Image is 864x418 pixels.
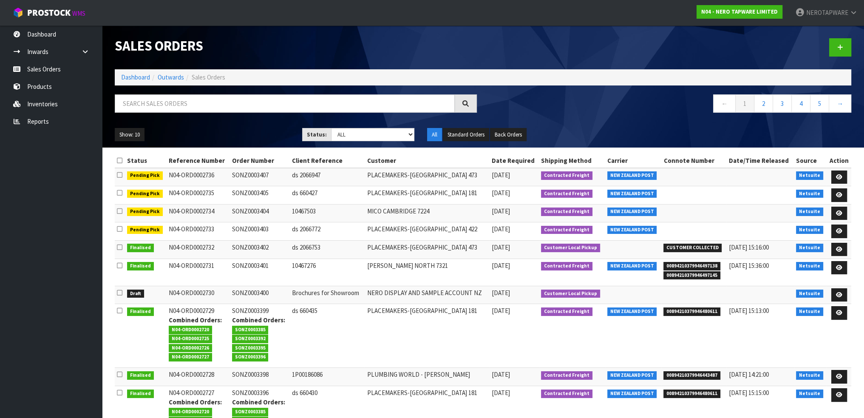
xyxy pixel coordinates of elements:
td: 10467503 [290,204,365,222]
span: CUSTOMER COLLECTED [663,244,722,252]
td: SONZ0003403 [230,222,290,241]
span: ProStock [27,7,71,18]
td: SONZ0003401 [230,259,290,286]
span: Contracted Freight [541,390,592,398]
a: 5 [810,94,829,113]
span: Finalised [127,371,154,380]
td: PLACEMAKERS-[GEOGRAPHIC_DATA] 181 [365,186,489,205]
th: Date Required [490,154,539,168]
input: Search sales orders [115,94,455,113]
td: ds 2066772 [290,222,365,241]
span: [DATE] [492,189,510,197]
a: 1 [735,94,754,113]
td: NERO DISPLAY AND SAMPLE ACCOUNT NZ [365,286,489,304]
th: Customer [365,154,489,168]
td: N04-ORD0002735 [167,186,230,205]
span: Pending Pick [127,208,163,216]
td: Brochures for Showroom [290,286,365,304]
span: NEW ZEALAND POST [607,226,657,234]
span: Contracted Freight [541,226,592,234]
a: 2 [754,94,773,113]
td: 10467276 [290,259,365,286]
td: SONZ0003400 [230,286,290,304]
a: Dashboard [121,73,150,81]
span: NEW ZEALAND POST [607,371,657,380]
img: cube-alt.png [13,7,23,18]
td: N04-ORD0002732 [167,240,230,259]
span: [DATE] [492,389,510,397]
span: Sales Orders [192,73,225,81]
span: NEROTAPWARE [806,9,848,17]
span: [DATE] [492,307,510,315]
td: SONZ0003404 [230,204,290,222]
td: N04-ORD0002736 [167,168,230,186]
span: Netsuite [796,390,823,398]
button: Standard Orders [443,128,489,142]
span: [DATE] 15:15:00 [729,389,769,397]
span: Contracted Freight [541,190,592,198]
span: Contracted Freight [541,307,592,316]
td: PLUMBING WORLD - [PERSON_NAME] [365,368,489,386]
span: Netsuite [796,190,823,198]
td: SONZ0003405 [230,186,290,205]
span: NEW ZEALAND POST [607,390,657,398]
span: SONZ0003392 [232,335,269,343]
th: Action [827,154,851,168]
span: [DATE] [492,289,510,297]
span: Finalised [127,307,154,316]
a: 3 [773,94,792,113]
span: Pending Pick [127,171,163,180]
th: Reference Number [167,154,230,168]
td: PLACEMAKERS-[GEOGRAPHIC_DATA] 422 [365,222,489,241]
button: Back Orders [490,128,527,142]
th: Order Number [230,154,290,168]
span: N04-ORD0002725 [169,335,212,343]
span: Finalised [127,244,154,252]
span: Netsuite [796,371,823,380]
span: 00894210379946443487 [663,371,720,380]
td: PLACEMAKERS-[GEOGRAPHIC_DATA] 473 [365,240,489,259]
td: PLACEMAKERS-[GEOGRAPHIC_DATA] 181 [365,304,489,368]
span: 00894210379946480611 [663,390,720,398]
th: Source [794,154,827,168]
span: [DATE] [492,370,510,378]
span: Contracted Freight [541,171,592,180]
span: NEW ZEALAND POST [607,171,657,180]
strong: Combined Orders: [232,316,285,324]
span: Netsuite [796,262,823,270]
th: Shipping Method [539,154,605,168]
td: SONZ0003398 [230,368,290,386]
span: 00894210379946480611 [663,307,720,316]
nav: Page navigation [490,94,852,115]
span: Customer Local Pickup [541,244,600,252]
td: MICO CAMBRIDGE 7224 [365,204,489,222]
span: SONZ0003385 [232,408,269,416]
button: Show: 10 [115,128,144,142]
span: [DATE] [492,171,510,179]
span: Netsuite [796,290,823,298]
span: 00894210379946497138 [663,262,720,270]
th: Status [125,154,167,168]
span: 00894210379946497145 [663,271,720,280]
span: N04-ORD0002720 [169,326,212,334]
span: [DATE] 15:36:00 [729,262,769,270]
a: → [829,94,851,113]
td: N04-ORD0002734 [167,204,230,222]
span: Finalised [127,262,154,270]
td: ds 660435 [290,304,365,368]
span: SONZ0003396 [232,353,269,361]
td: [PERSON_NAME] NORTH 7321 [365,259,489,286]
span: N04-ORD0002727 [169,353,212,361]
strong: Combined Orders: [232,398,285,406]
span: Netsuite [796,244,823,252]
span: Customer Local Pickup [541,290,600,298]
span: Finalised [127,390,154,398]
td: SONZ0003402 [230,240,290,259]
span: [DATE] 15:13:00 [729,307,769,315]
th: Connote Number [661,154,727,168]
small: WMS [72,9,85,17]
span: Netsuite [796,171,823,180]
span: [DATE] [492,262,510,270]
td: ds 2066947 [290,168,365,186]
th: Carrier [605,154,662,168]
